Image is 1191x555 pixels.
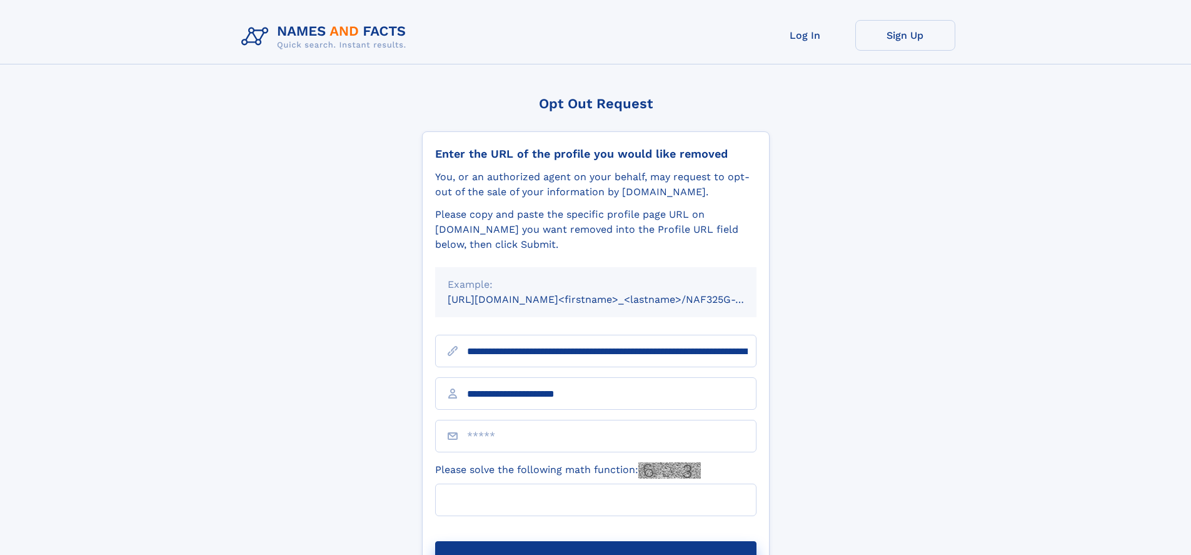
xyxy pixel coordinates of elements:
[435,207,756,252] div: Please copy and paste the specific profile page URL on [DOMAIN_NAME] you want removed into the Pr...
[448,293,780,305] small: [URL][DOMAIN_NAME]<firstname>_<lastname>/NAF325G-xxxxxxxx
[855,20,955,51] a: Sign Up
[422,96,770,111] div: Opt Out Request
[755,20,855,51] a: Log In
[435,170,756,200] div: You, or an authorized agent on your behalf, may request to opt-out of the sale of your informatio...
[435,462,701,479] label: Please solve the following math function:
[236,20,416,54] img: Logo Names and Facts
[448,277,744,292] div: Example:
[435,147,756,161] div: Enter the URL of the profile you would like removed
